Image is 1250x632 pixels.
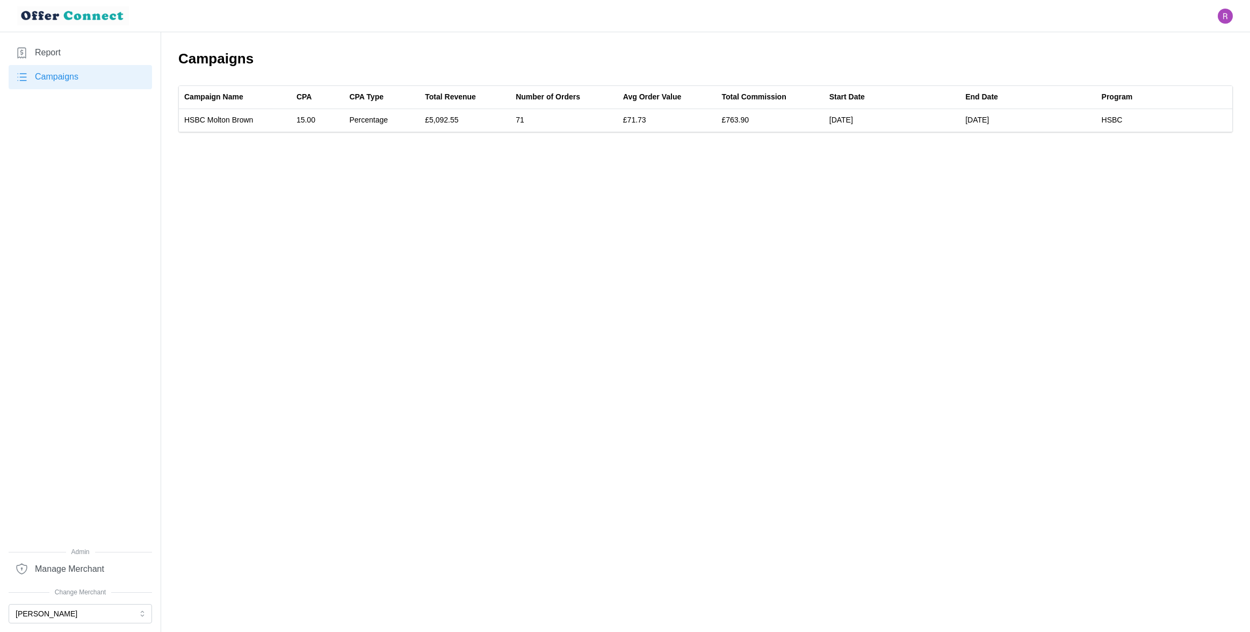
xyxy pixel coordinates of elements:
[9,547,152,557] span: Admin
[1096,109,1232,132] td: HSBC
[425,91,476,103] div: Total Revenue
[965,91,998,103] div: End Date
[824,109,960,132] td: [DATE]
[9,65,152,89] a: Campaigns
[178,49,1233,68] h2: Campaigns
[510,109,618,132] td: 71
[17,6,129,25] img: loyalBe Logo
[618,109,717,132] td: £71.73
[829,91,865,103] div: Start Date
[9,604,152,623] button: [PERSON_NAME]
[420,109,510,132] td: £5,092.55
[623,91,681,103] div: Avg Order Value
[1218,9,1233,24] button: Open user button
[960,109,1096,132] td: [DATE]
[344,109,420,132] td: Percentage
[35,70,78,84] span: Campaigns
[291,109,344,132] td: 15.00
[9,41,152,65] a: Report
[179,109,291,132] td: HSBC Molton Brown
[9,557,152,581] a: Manage Merchant
[721,91,786,103] div: Total Commission
[349,91,384,103] div: CPA Type
[516,91,580,103] div: Number of Orders
[716,109,823,132] td: £763.90
[35,563,104,576] span: Manage Merchant
[35,46,61,60] span: Report
[1102,91,1133,103] div: Program
[1218,9,1233,24] img: Ryan Gribben
[9,587,152,598] span: Change Merchant
[184,91,243,103] div: Campaign Name
[297,91,312,103] div: CPA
